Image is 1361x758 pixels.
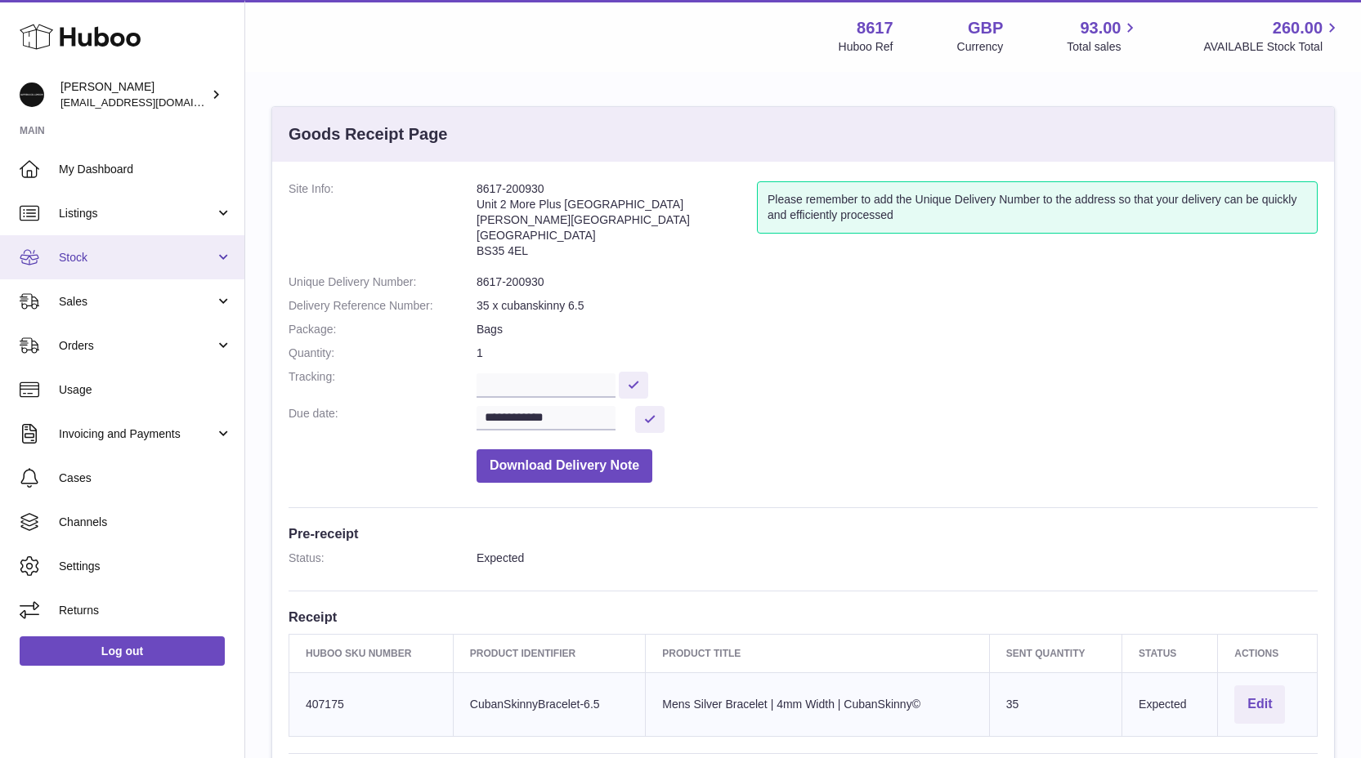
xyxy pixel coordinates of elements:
[477,346,1318,361] dd: 1
[59,162,232,177] span: My Dashboard
[1122,634,1218,672] th: Status
[59,206,215,221] span: Listings
[59,382,232,398] span: Usage
[59,470,232,486] span: Cases
[957,39,1004,55] div: Currency
[1234,685,1285,724] button: Edit
[1218,634,1318,672] th: Actions
[289,672,454,736] td: 407175
[289,634,454,672] th: Huboo SKU Number
[59,294,215,310] span: Sales
[1122,672,1218,736] td: Expected
[289,181,477,266] dt: Site Info:
[1273,17,1323,39] span: 260.00
[1080,17,1121,39] span: 93.00
[289,298,477,314] dt: Delivery Reference Number:
[757,181,1318,234] div: Please remember to add the Unique Delivery Number to the address so that your delivery can be qui...
[59,559,232,574] span: Settings
[453,672,646,736] td: CubanSkinnyBracelet-6.5
[646,634,989,672] th: Product title
[989,672,1121,736] td: 35
[477,449,652,483] button: Download Delivery Note
[477,322,1318,337] dd: Bags
[60,79,208,110] div: [PERSON_NAME]
[857,17,893,39] strong: 8617
[60,96,240,109] span: [EMAIL_ADDRESS][DOMAIN_NAME]
[477,551,1318,566] dd: Expected
[477,181,757,266] address: 8617-200930 Unit 2 More Plus [GEOGRAPHIC_DATA] [PERSON_NAME][GEOGRAPHIC_DATA] [GEOGRAPHIC_DATA] B...
[20,636,225,666] a: Log out
[289,369,477,398] dt: Tracking:
[59,515,232,530] span: Channels
[646,672,989,736] td: Mens Silver Bracelet | 4mm Width | CubanSkinny©
[20,82,44,107] img: hello@alfredco.com
[289,274,477,290] dt: Unique Delivery Number:
[289,322,477,337] dt: Package:
[289,551,477,566] dt: Status:
[289,608,1318,626] h3: Receipt
[477,298,1318,314] dd: 35 x cubanskinny 6.5
[59,426,215,442] span: Invoicing and Payments
[59,338,215,354] span: Orders
[1067,17,1139,55] a: 93.00 Total sales
[289,524,1318,542] h3: Pre-receipt
[1067,39,1139,55] span: Total sales
[59,250,215,265] span: Stock
[289,123,448,145] h3: Goods Receipt Page
[289,346,477,361] dt: Quantity:
[1203,39,1341,55] span: AVAILABLE Stock Total
[59,603,232,618] span: Returns
[839,39,893,55] div: Huboo Ref
[289,406,477,433] dt: Due date:
[477,274,1318,290] dd: 8617-200930
[968,17,1003,39] strong: GBP
[1203,17,1341,55] a: 260.00 AVAILABLE Stock Total
[989,634,1121,672] th: Sent Quantity
[453,634,646,672] th: Product Identifier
